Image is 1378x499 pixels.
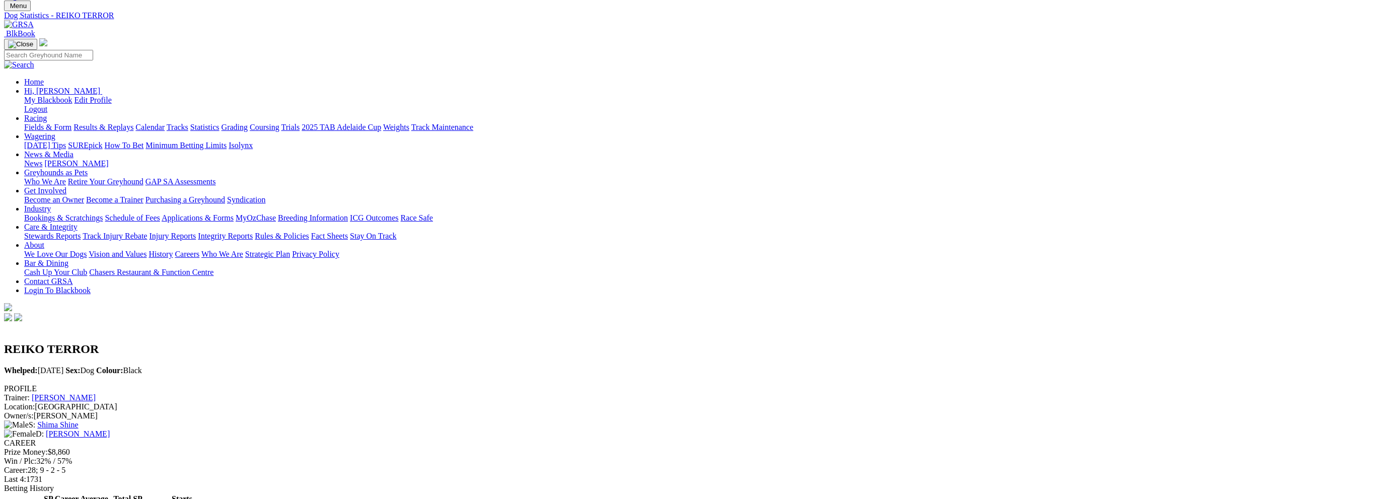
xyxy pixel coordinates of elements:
a: Injury Reports [149,232,196,240]
span: Last 4: [4,475,26,483]
a: Cash Up Your Club [24,268,87,276]
a: Coursing [250,123,279,131]
a: Fields & Form [24,123,71,131]
img: Close [8,40,33,48]
button: Toggle navigation [4,1,31,11]
span: Owner/s: [4,411,34,420]
span: Menu [10,2,27,10]
a: Edit Profile [75,96,112,104]
a: Greyhounds as Pets [24,168,88,177]
a: Hi, [PERSON_NAME] [24,87,102,95]
img: logo-grsa-white.png [39,38,47,46]
a: [PERSON_NAME] [46,430,110,438]
a: Industry [24,204,51,213]
b: Whelped: [4,366,38,375]
a: Shima Shine [37,420,78,429]
a: BlkBook [4,29,35,38]
a: Stay On Track [350,232,396,240]
div: 28; 9 - 2 - 5 [4,466,1374,475]
a: 2025 TAB Adelaide Cup [302,123,381,131]
div: Wagering [24,141,1374,150]
a: Racing [24,114,47,122]
a: Retire Your Greyhound [68,177,143,186]
a: My Blackbook [24,96,72,104]
a: Isolynx [229,141,253,150]
span: Black [96,366,142,375]
span: [DATE] [4,366,63,375]
img: facebook.svg [4,313,12,321]
a: Bar & Dining [24,259,68,267]
div: 1731 [4,475,1374,484]
div: Racing [24,123,1374,132]
span: S: [4,420,35,429]
a: [PERSON_NAME] [44,159,108,168]
span: Trainer: [4,393,30,402]
a: Breeding Information [278,213,348,222]
div: About [24,250,1374,259]
a: [PERSON_NAME] [32,393,96,402]
span: Career: [4,466,28,474]
a: News & Media [24,150,74,159]
a: Results & Replays [74,123,133,131]
a: Integrity Reports [198,232,253,240]
div: [PERSON_NAME] [4,411,1374,420]
div: Get Involved [24,195,1374,204]
a: Weights [383,123,409,131]
a: Minimum Betting Limits [146,141,227,150]
a: SUREpick [68,141,102,150]
span: Hi, [PERSON_NAME] [24,87,100,95]
a: Syndication [227,195,265,204]
a: Become an Owner [24,195,84,204]
a: Vision and Values [89,250,147,258]
a: Careers [175,250,199,258]
a: Who We Are [201,250,243,258]
a: GAP SA Assessments [146,177,216,186]
a: Home [24,78,44,86]
a: Login To Blackbook [24,286,91,295]
a: [DATE] Tips [24,141,66,150]
a: Dog Statistics - REIKO TERROR [4,11,1374,20]
input: Search [4,50,93,60]
a: Who We Are [24,177,66,186]
div: Industry [24,213,1374,223]
a: Statistics [190,123,220,131]
div: $8,860 [4,448,1374,457]
a: Purchasing a Greyhound [146,195,225,204]
img: twitter.svg [14,313,22,321]
div: Care & Integrity [24,232,1374,241]
a: History [149,250,173,258]
b: Sex: [65,366,80,375]
a: Privacy Policy [292,250,339,258]
div: PROFILE [4,384,1374,393]
a: Track Maintenance [411,123,473,131]
img: Search [4,60,34,69]
img: Female [4,430,36,439]
span: Prize Money: [4,448,48,456]
div: 32% / 57% [4,457,1374,466]
a: Race Safe [400,213,432,222]
a: Chasers Restaurant & Function Centre [89,268,213,276]
a: Trials [281,123,300,131]
a: Calendar [135,123,165,131]
span: BlkBook [6,29,35,38]
span: Win / Plc: [4,457,36,465]
div: Greyhounds as Pets [24,177,1374,186]
div: News & Media [24,159,1374,168]
b: Colour: [96,366,123,375]
div: Hi, [PERSON_NAME] [24,96,1374,114]
span: D: [4,430,44,438]
a: Logout [24,105,47,113]
a: Strategic Plan [245,250,290,258]
a: Contact GRSA [24,277,72,286]
img: GRSA [4,20,34,29]
a: Applications & Forms [162,213,234,222]
a: Rules & Policies [255,232,309,240]
img: Male [4,420,29,430]
div: CAREER [4,439,1374,448]
div: Betting History [4,484,1374,493]
img: logo-grsa-white.png [4,303,12,311]
a: Tracks [167,123,188,131]
a: Bookings & Scratchings [24,213,103,222]
h2: REIKO TERROR [4,342,1374,356]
